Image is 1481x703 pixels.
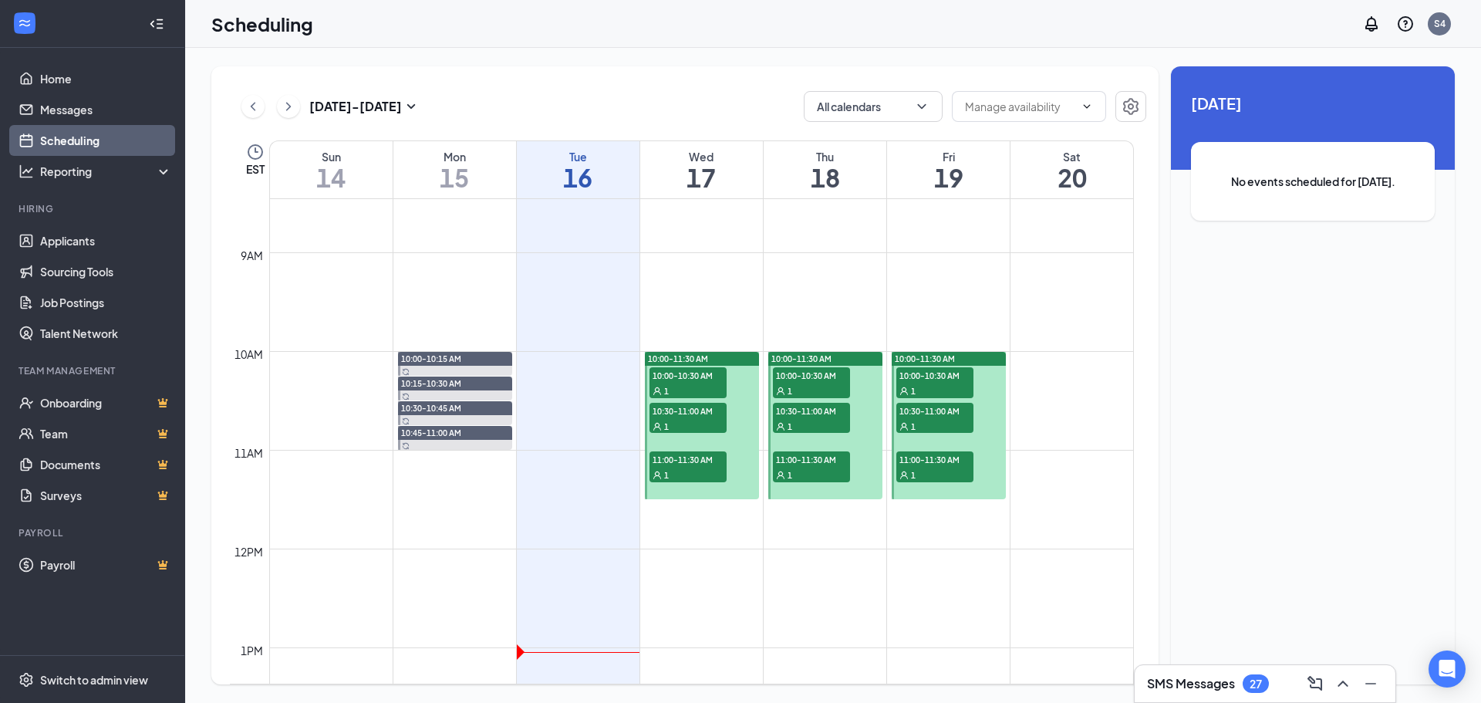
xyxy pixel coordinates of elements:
span: 10:00-10:30 AM [773,367,850,383]
a: PayrollCrown [40,549,172,580]
a: OnboardingCrown [40,387,172,418]
svg: SmallChevronDown [402,97,420,116]
a: TeamCrown [40,418,172,449]
span: 1 [788,386,792,397]
h1: 18 [764,164,886,191]
a: Sourcing Tools [40,256,172,287]
div: 1pm [238,642,266,659]
div: Wed [640,149,763,164]
svg: Notifications [1362,15,1381,33]
button: All calendarsChevronDown [804,91,943,122]
div: 27 [1250,678,1262,691]
button: Settings [1115,91,1146,122]
div: Mon [393,149,516,164]
button: ChevronRight [277,95,300,118]
span: 10:00-11:30 AM [895,353,955,364]
h3: SMS Messages [1147,675,1235,692]
input: Manage availability [965,98,1074,115]
span: 10:00-11:30 AM [771,353,832,364]
span: EST [246,161,265,177]
svg: Sync [402,368,410,376]
svg: Clock [246,143,265,161]
svg: User [899,387,909,396]
span: 10:00-10:30 AM [649,367,727,383]
span: 1 [664,386,669,397]
span: No events scheduled for [DATE]. [1222,173,1404,190]
span: 11:00-11:30 AM [649,451,727,467]
a: September 15, 2025 [393,141,516,198]
a: DocumentsCrown [40,449,172,480]
svg: Settings [1122,97,1140,116]
span: 10:30-10:45 AM [401,403,461,414]
svg: User [653,471,662,480]
span: 1 [788,470,792,481]
h1: 20 [1010,164,1133,191]
div: Sun [270,149,393,164]
a: September 17, 2025 [640,141,763,198]
svg: ChevronLeft [245,97,261,116]
div: Thu [764,149,886,164]
h1: 16 [517,164,639,191]
button: ComposeMessage [1303,671,1328,696]
div: 10am [231,346,266,363]
span: 10:15-10:30 AM [401,378,461,389]
span: 10:30-11:00 AM [896,403,973,418]
span: 10:30-11:00 AM [649,403,727,418]
span: 11:00-11:30 AM [896,451,973,467]
div: Switch to admin view [40,672,148,688]
div: Hiring [19,202,169,215]
span: 1 [911,470,916,481]
svg: User [776,422,785,431]
a: Scheduling [40,125,172,156]
svg: Settings [19,672,34,688]
svg: ChevronRight [281,97,296,116]
svg: ChevronUp [1334,674,1352,693]
div: S4 [1434,17,1446,30]
a: Messages [40,94,172,125]
span: 11:00-11:30 AM [773,451,850,467]
span: 10:00-11:30 AM [648,353,708,364]
div: Open Intercom Messenger [1429,651,1466,688]
h1: Scheduling [211,11,313,37]
h3: [DATE] - [DATE] [309,98,402,115]
div: Sat [1010,149,1133,164]
a: Home [40,63,172,94]
svg: User [899,422,909,431]
span: 1 [911,421,916,432]
div: Tue [517,149,639,164]
a: September 18, 2025 [764,141,886,198]
a: Talent Network [40,318,172,349]
span: 1 [664,421,669,432]
div: Fri [887,149,1010,164]
svg: ChevronDown [914,99,929,114]
svg: Collapse [149,16,164,32]
div: Reporting [40,164,173,179]
span: 10:00-10:30 AM [896,367,973,383]
svg: Sync [402,442,410,450]
svg: QuestionInfo [1396,15,1415,33]
svg: Sync [402,417,410,425]
a: September 19, 2025 [887,141,1010,198]
div: 11am [231,444,266,461]
svg: User [899,471,909,480]
svg: ComposeMessage [1306,674,1324,693]
h1: 14 [270,164,393,191]
svg: User [653,422,662,431]
div: Payroll [19,526,169,539]
span: 10:45-11:00 AM [401,428,461,438]
a: September 20, 2025 [1010,141,1133,198]
div: 9am [238,247,266,264]
button: Minimize [1358,671,1383,696]
svg: User [776,471,785,480]
svg: Analysis [19,164,34,179]
div: Team Management [19,364,169,377]
a: September 14, 2025 [270,141,393,198]
button: ChevronUp [1331,671,1355,696]
svg: User [776,387,785,396]
svg: WorkstreamLogo [17,15,32,31]
div: 12pm [231,543,266,560]
span: 10:30-11:00 AM [773,403,850,418]
svg: Sync [402,393,410,401]
h1: 17 [640,164,763,191]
